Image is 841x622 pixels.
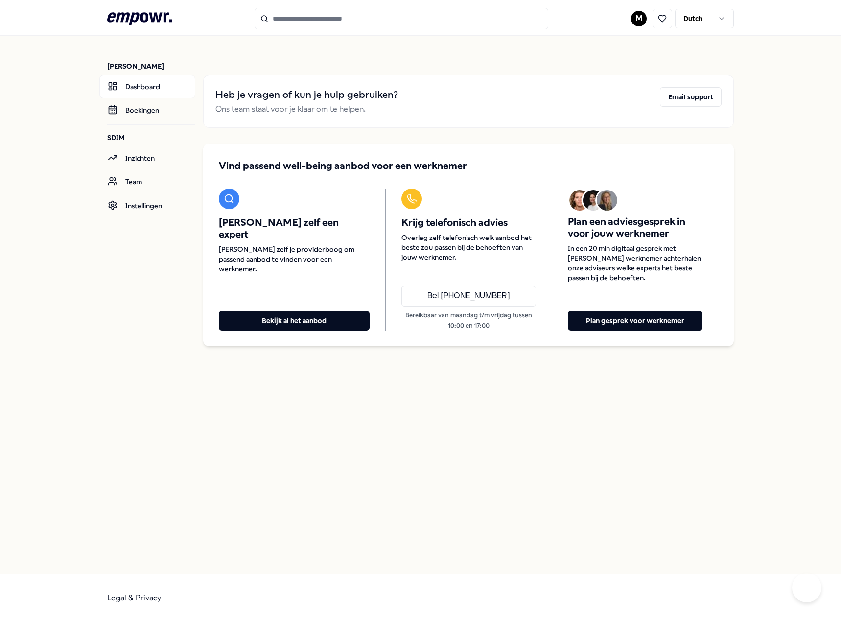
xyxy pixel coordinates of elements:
[99,75,195,98] a: Dashboard
[401,286,536,307] a: Bel [PHONE_NUMBER]
[107,61,195,71] p: [PERSON_NAME]
[215,103,398,116] p: Ons team staat voor je klaar om te helpen.
[583,190,604,211] img: Avatar
[569,190,590,211] img: Avatar
[99,98,195,122] a: Boekingen
[792,573,821,602] iframe: Help Scout Beacon - Open
[568,311,702,331] button: Plan gesprek voor werknemer
[219,217,370,240] span: [PERSON_NAME] zelf een expert
[631,11,647,26] button: M
[99,146,195,170] a: Inzichten
[219,159,467,173] span: Vind passend well-being aanbod voor een werknemer
[401,311,536,331] p: Bereikbaar van maandag t/m vrijdag tussen 10:00 en 17:00
[255,8,548,29] input: Search for products, categories or subcategories
[99,194,195,217] a: Instellingen
[401,217,536,229] span: Krijg telefonisch advies
[568,243,702,283] span: In een 20 min digitaal gesprek met [PERSON_NAME] werknemer achterhalen onze adviseurs welke exper...
[660,87,722,116] a: Email support
[597,190,617,211] img: Avatar
[568,216,702,239] span: Plan een adviesgesprek in voor jouw werknemer
[401,233,536,262] span: Overleg zelf telefonisch welk aanbod het beste zou passen bij de behoeften van jouw werknemer.
[107,593,162,602] a: Legal & Privacy
[660,87,722,107] button: Email support
[215,87,398,103] h2: Heb je vragen of kun je hulp gebruiken?
[219,311,370,331] button: Bekijk al het aanbod
[107,133,195,143] p: SDIM
[99,170,195,193] a: Team
[219,244,370,274] span: [PERSON_NAME] zelf je providerboog om passend aanbod te vinden voor een werknemer.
